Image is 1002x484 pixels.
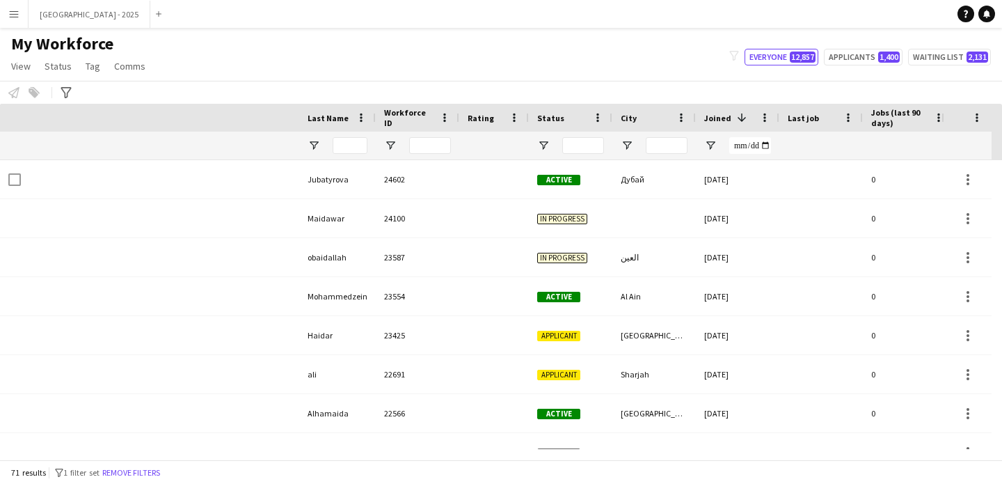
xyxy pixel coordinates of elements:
div: العين [612,238,696,276]
div: [DATE] [696,433,779,471]
div: 22435 [376,433,459,471]
div: [DATE] [696,355,779,393]
span: City [621,113,637,123]
span: Jobs (last 90 days) [871,107,928,128]
span: View [11,60,31,72]
button: Open Filter Menu [537,139,550,152]
div: 22691 [376,355,459,393]
a: View [6,57,36,75]
div: Mohammedzein [299,277,376,315]
span: Last Name [308,113,349,123]
div: [GEOGRAPHIC_DATA] [612,433,696,471]
div: 22566 [376,394,459,432]
div: Sharjah [612,355,696,393]
span: Deleted [537,448,580,458]
span: 1,400 [878,52,900,63]
span: Tag [86,60,100,72]
span: Active [537,409,580,419]
div: 24100 [376,199,459,237]
div: Haidar [299,316,376,354]
span: Workforce ID [384,107,434,128]
span: 1 filter set [63,467,100,478]
div: [DATE] [696,394,779,432]
a: Tag [80,57,106,75]
div: 0 [863,433,953,471]
span: Rating [468,113,494,123]
span: In progress [537,253,587,263]
div: 23425 [376,316,459,354]
button: Open Filter Menu [621,139,633,152]
div: ali [299,355,376,393]
a: Comms [109,57,151,75]
div: Alhamaida [299,394,376,432]
div: obaidallah [299,238,376,276]
div: 0 [863,160,953,198]
span: In progress [537,214,587,224]
div: [DATE] [696,160,779,198]
div: [PERSON_NAME] [299,433,376,471]
div: 0 [863,394,953,432]
span: Active [537,175,580,185]
button: Applicants1,400 [824,49,902,65]
span: Comms [114,60,145,72]
span: 2,131 [967,52,988,63]
input: Last Name Filter Input [333,137,367,154]
input: City Filter Input [646,137,687,154]
span: Applicant [537,370,580,380]
span: My Workforce [11,33,113,54]
button: Everyone12,857 [745,49,818,65]
div: 23587 [376,238,459,276]
button: [GEOGRAPHIC_DATA] - 2025 [29,1,150,28]
div: Al Ain [612,277,696,315]
div: 0 [863,238,953,276]
span: Applicant [537,331,580,341]
div: [DATE] [696,277,779,315]
button: Waiting list2,131 [908,49,991,65]
div: 0 [863,316,953,354]
span: 12,857 [790,52,816,63]
div: Дубай [612,160,696,198]
div: [GEOGRAPHIC_DATA] [612,394,696,432]
div: Maidawar [299,199,376,237]
span: Last job [788,113,819,123]
div: 23554 [376,277,459,315]
button: Remove filters [100,465,163,481]
button: Open Filter Menu [704,139,717,152]
span: Joined [704,113,731,123]
input: Workforce ID Filter Input [409,137,451,154]
div: 0 [863,199,953,237]
span: Active [537,292,580,302]
input: Joined Filter Input [729,137,771,154]
div: [DATE] [696,316,779,354]
app-action-btn: Advanced filters [58,84,74,101]
div: [DATE] [696,238,779,276]
button: Open Filter Menu [384,139,397,152]
input: Status Filter Input [562,137,604,154]
div: [DATE] [696,199,779,237]
div: [GEOGRAPHIC_DATA] [612,316,696,354]
a: Status [39,57,77,75]
span: Status [45,60,72,72]
div: 0 [863,355,953,393]
div: Jubatyrova [299,160,376,198]
button: Open Filter Menu [308,139,320,152]
div: 0 [863,277,953,315]
span: Status [537,113,564,123]
div: 24602 [376,160,459,198]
